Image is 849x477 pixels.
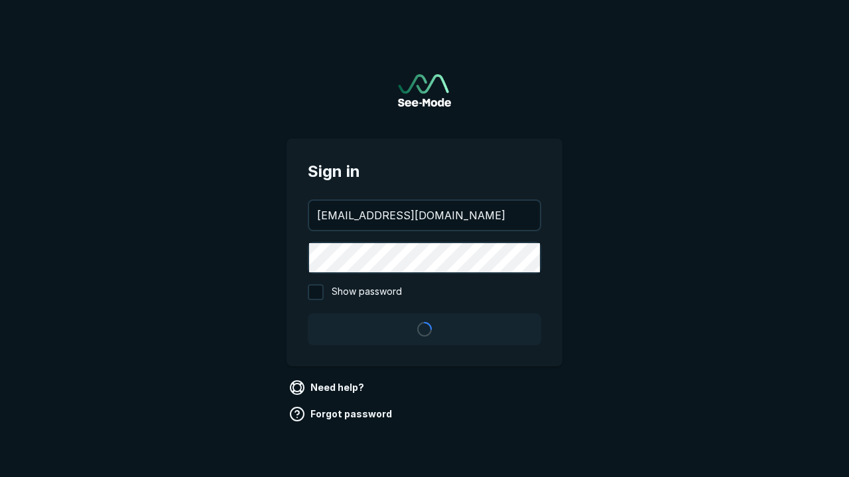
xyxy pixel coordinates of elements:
span: Show password [332,284,402,300]
a: Need help? [287,377,369,398]
img: See-Mode Logo [398,74,451,107]
input: your@email.com [309,201,540,230]
a: Go to sign in [398,74,451,107]
a: Forgot password [287,403,397,425]
span: Sign in [308,160,541,184]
